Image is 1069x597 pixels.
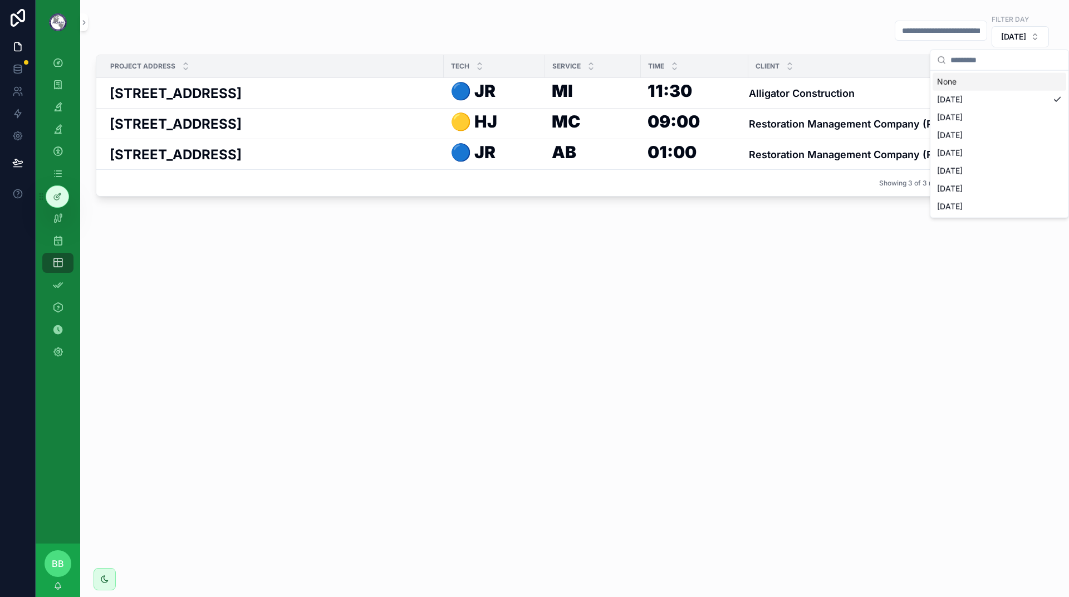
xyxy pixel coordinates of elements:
h1: 11:30 [648,82,692,104]
a: Alligator Construction [749,86,1038,101]
h2: [STREET_ADDRESS] [110,115,242,133]
span: Showing 3 of 3 results [879,179,950,188]
span: Tech [451,62,469,71]
a: AB [552,144,634,165]
a: 09:00 [648,113,742,134]
span: [DATE] [1001,31,1026,42]
h1: 01:00 [648,144,697,165]
a: [STREET_ADDRESS] [110,84,437,102]
a: [STREET_ADDRESS] [110,145,437,164]
button: Select Button [992,26,1049,47]
img: App logo [49,13,67,31]
a: 01:00 [648,144,742,165]
a: 11:30 [648,82,742,104]
h1: MI [552,82,573,104]
div: [DATE] [933,198,1066,216]
label: Filter Day [992,14,1029,24]
h2: [STREET_ADDRESS] [110,145,242,164]
h1: MC [552,113,580,134]
div: [DATE] [933,109,1066,126]
a: MC [552,113,634,134]
h2: [STREET_ADDRESS] [110,84,242,102]
div: scrollable content [36,45,80,376]
span: Client [756,62,779,71]
div: [DATE] [933,126,1066,144]
span: Project Address [110,62,175,71]
span: Service [552,62,581,71]
a: MI [552,82,634,104]
h1: 🔵 JR [450,82,496,104]
span: BB [52,557,64,570]
a: 🔵 JR [450,82,538,104]
h1: 🟡 HJ [450,113,497,134]
div: [DATE] [933,162,1066,180]
div: Suggestions [930,71,1068,218]
div: None [933,73,1066,91]
h1: 09:00 [648,113,700,134]
span: Time [648,62,664,71]
a: 🔵 JR [450,144,538,165]
h1: AB [552,144,576,165]
div: [DATE] [933,180,1066,198]
div: [DATE] [933,91,1066,109]
a: 🟡 HJ [450,113,538,134]
a: [STREET_ADDRESS] [110,115,437,133]
div: [DATE] [933,144,1066,162]
h1: 🔵 JR [450,144,496,165]
a: Restoration Management Company (RMC) [749,147,1038,162]
a: Restoration Management Company (RMC) [749,116,1038,131]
